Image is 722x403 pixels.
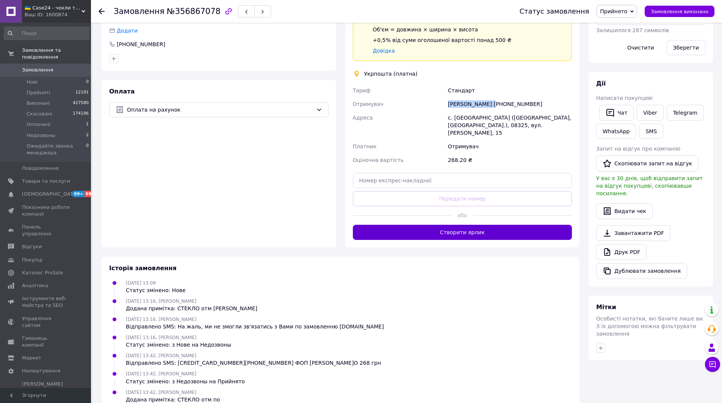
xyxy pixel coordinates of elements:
[126,317,196,322] span: [DATE] 13:16, [PERSON_NAME]
[22,178,70,185] span: Товари та послуги
[373,36,521,44] div: +0,5% від суми оголошеної вартості понад 500 ₴
[27,79,38,86] span: Нові
[4,26,89,40] input: Пошук
[126,371,196,377] span: [DATE] 13:42, [PERSON_NAME]
[600,8,627,14] span: Прийнято
[126,286,186,294] div: Статус змінено: Нове
[705,357,720,372] button: Чат з покупцем
[596,225,670,241] a: Завантажити PDF
[126,378,245,385] div: Статус змінено: з Недозвоны на Прийнято
[86,121,89,128] span: 1
[362,70,420,78] div: Укрпошта (платна)
[117,28,138,34] span: Додати
[596,244,647,260] a: Друк PDF
[27,143,86,156] span: Ожидайте звонка менеджера
[73,110,89,117] span: 174196
[126,335,196,340] span: [DATE] 13:16, [PERSON_NAME]
[22,224,70,237] span: Панель управління
[25,5,81,11] span: 🇺🇦 Case24 - чохли та аксесуари для смартфонів та планшетів
[353,225,572,240] button: Створити ярлик
[596,27,669,33] span: Залишилося 287 символів
[126,323,384,330] div: Відправлено SMS: На жаль, ми не змогли зв'язатись з Вами по замовленню [DOMAIN_NAME]
[446,153,573,167] div: 268.20 ₴
[596,95,653,101] span: Написати покупцеві
[126,280,156,286] span: [DATE] 13:09
[27,132,55,139] span: Недозвоны
[127,106,313,114] span: Оплата на рахунок
[22,315,70,329] span: Управління сайтом
[22,165,59,172] span: Повідомлення
[27,110,52,117] span: Скасовані
[126,341,231,349] div: Статус змінено: з Нове на Недозвоны
[596,203,653,219] button: Видати чек
[22,282,48,289] span: Аналітика
[22,257,42,263] span: Покупці
[22,47,91,61] span: Замовлення та повідомлення
[114,7,164,16] span: Замовлення
[596,124,636,139] a: WhatsApp
[667,40,705,55] button: Зберегти
[621,40,661,55] button: Очистити
[373,48,395,54] a: Довідка
[126,390,196,395] span: [DATE] 13:42, [PERSON_NAME]
[22,295,70,309] span: Інструменти веб-майстра та SEO
[639,124,663,139] button: SMS
[27,89,50,96] span: Прийняті
[596,80,606,87] span: Дії
[86,143,89,156] span: 0
[373,26,521,33] div: Об'єм = довжина × ширина × висота
[86,132,89,139] span: 2
[645,6,714,17] button: Замовлення виконано
[353,115,373,121] span: Адреса
[22,269,63,276] span: Каталог ProSale
[446,84,573,97] div: Стандарт
[99,8,105,15] div: Повернутися назад
[22,67,53,73] span: Замовлення
[27,121,50,128] span: Оплачені
[596,263,687,279] button: Дублювати замовлення
[22,204,70,218] span: Показники роботи компанії
[126,299,196,304] span: [DATE] 13:16, [PERSON_NAME]
[451,212,473,219] span: або
[22,243,42,250] span: Відгуки
[73,100,89,107] span: 427580
[599,105,634,121] button: Чат
[75,89,89,96] span: 12191
[596,175,703,196] span: У вас є 30 днів, щоб відправити запит на відгук покупцеві, скопіювавши посилання.
[22,191,78,198] span: [DEMOGRAPHIC_DATA]
[25,11,91,18] div: Ваш ID: 1600874
[126,353,196,358] span: [DATE] 13:42, [PERSON_NAME]
[353,157,404,163] span: Оціночна вартість
[353,173,572,188] input: Номер експрес-накладної
[353,143,377,149] span: Платник
[353,101,384,107] span: Отримувач
[27,100,50,107] span: Виконані
[596,303,616,311] span: Мітки
[667,105,704,121] a: Telegram
[109,88,135,95] span: Оплата
[446,140,573,153] div: Отримувач
[85,191,97,197] span: 99+
[22,335,70,349] span: Гаманець компанії
[22,355,41,361] span: Маркет
[520,8,589,15] div: Статус замовлення
[116,40,166,48] div: [PHONE_NUMBER]
[651,9,708,14] span: Замовлення виконано
[109,265,177,272] span: Історія замовлення
[446,111,573,140] div: с. [GEOGRAPHIC_DATA] ([GEOGRAPHIC_DATA], [GEOGRAPHIC_DATA].), 08325, вул. [PERSON_NAME], 15
[22,381,70,401] span: [PERSON_NAME] та рахунки
[353,87,371,93] span: Тариф
[72,191,85,197] span: 99+
[167,7,221,16] span: №356867078
[86,79,89,86] span: 0
[637,105,663,121] a: Viber
[596,156,699,171] button: Скопіювати запит на відгук
[126,305,257,312] div: Додана примітка: СТЕКЛО отм [PERSON_NAME]
[596,146,680,152] span: Запит на відгук про компанію
[446,97,573,111] div: [PERSON_NAME] [PHONE_NUMBER]
[596,316,704,337] span: Особисті нотатки, які бачите лише ви. З їх допомогою можна фільтрувати замовлення
[22,367,61,374] span: Налаштування
[126,359,381,367] div: Відправлено SMS: [CREDIT_CARD_NUMBER][PHONE_NUMBER] ФОП [PERSON_NAME]О 268 грн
